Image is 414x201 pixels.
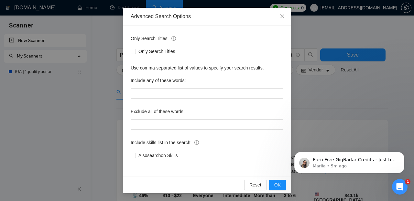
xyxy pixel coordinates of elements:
span: 1 [405,179,410,184]
span: info-circle [171,36,176,41]
div: Advanced Search Options [131,13,283,20]
button: Reset [244,180,267,190]
span: Only Search Titles [136,48,178,55]
button: OK [269,180,286,190]
div: Use comma-separated list of values to specify your search results. [131,64,283,71]
button: Close [274,8,291,25]
iframe: Intercom notifications message [285,138,414,184]
span: Also search on Skills [136,152,180,159]
span: Include skills list in the search: [131,139,199,146]
iframe: Intercom live chat [392,179,408,195]
label: Exclude all of these words: [131,106,185,117]
label: Include any of these words: [131,75,186,86]
span: OK [274,181,281,188]
span: Only Search Titles: [131,35,176,42]
span: close [280,14,285,19]
span: Reset [249,181,261,188]
span: info-circle [194,140,199,145]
